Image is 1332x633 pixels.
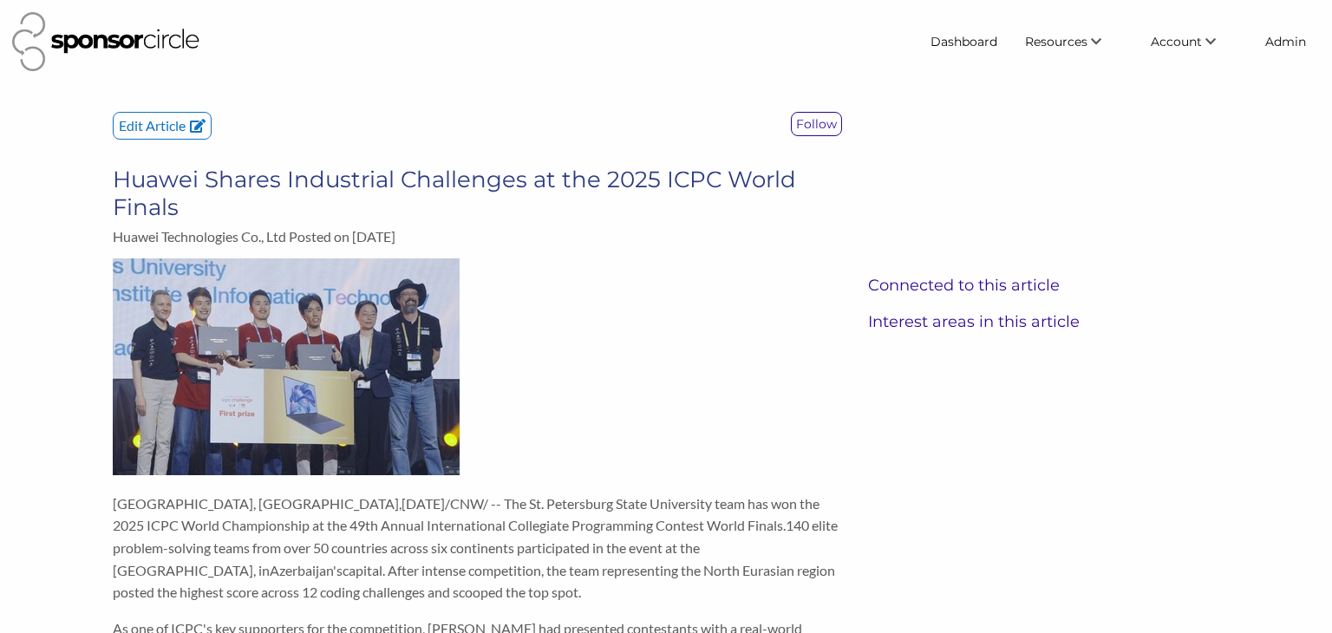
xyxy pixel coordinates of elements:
[114,113,211,139] p: Edit Article
[113,495,399,512] span: [GEOGRAPHIC_DATA], [GEOGRAPHIC_DATA]
[917,26,1011,57] a: Dashboard
[1011,26,1137,57] li: Resources
[792,113,841,135] p: Follow
[12,12,199,71] img: Sponsor Circle Logo
[113,258,460,475] img: image_5019648_35865089.jpg
[868,276,1219,295] h3: Connected to this article
[1251,26,1320,57] a: Admin
[270,562,343,578] span: Azerbaijan's
[1151,34,1202,49] span: Account
[1137,26,1251,57] li: Account
[868,312,1219,331] h3: Interest areas in this article
[113,493,841,604] p: , /CNW/ -- The St. Petersburg State University team has won the 2025 ICPC World Championship at t...
[1025,34,1087,49] span: Resources
[113,228,841,245] p: Huawei Technologies Co., Ltd Posted on [DATE]
[113,166,841,221] h3: Huawei Shares Industrial Challenges at the 2025 ICPC World Finals
[402,495,445,512] span: [DATE]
